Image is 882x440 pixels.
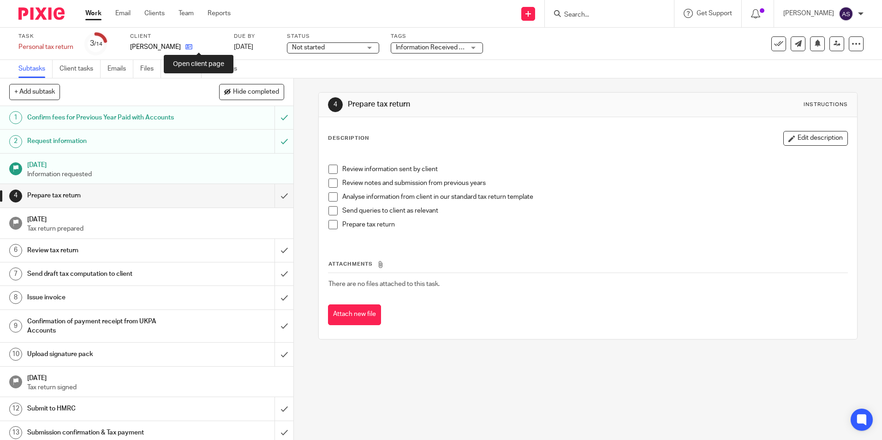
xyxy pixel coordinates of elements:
[9,268,22,280] div: 7
[342,206,847,215] p: Send queries to client as relevant
[60,60,101,78] a: Client tasks
[804,101,848,108] div: Instructions
[130,42,181,52] p: [PERSON_NAME]
[563,11,646,19] input: Search
[27,170,285,179] p: Information requested
[328,281,440,287] span: There are no files attached to this task.
[27,291,186,304] h1: Issue invoice
[18,7,65,20] img: Pixie
[18,42,73,52] div: Personal tax return
[342,165,847,174] p: Review information sent by client
[9,291,22,304] div: 8
[27,213,285,224] h1: [DATE]
[219,84,284,100] button: Hide completed
[342,178,847,188] p: Review notes and submission from previous years
[27,402,186,416] h1: Submit to HMRC
[396,44,468,51] span: Information Received + 1
[328,135,369,142] p: Description
[287,33,379,40] label: Status
[839,6,853,21] img: svg%3E
[130,33,222,40] label: Client
[27,371,285,383] h1: [DATE]
[140,60,161,78] a: Files
[9,348,22,361] div: 10
[233,89,279,96] span: Hide completed
[27,347,186,361] h1: Upload signature pack
[27,244,186,257] h1: Review tax return
[391,33,483,40] label: Tags
[115,9,131,18] a: Email
[234,33,275,40] label: Due by
[234,44,253,50] span: [DATE]
[27,426,186,440] h1: Submission confirmation & Tax payment
[328,262,373,267] span: Attachments
[27,224,285,233] p: Tax return prepared
[179,9,194,18] a: Team
[292,44,325,51] span: Not started
[9,244,22,257] div: 6
[9,426,22,439] div: 13
[9,190,22,202] div: 4
[783,9,834,18] p: [PERSON_NAME]
[208,9,231,18] a: Reports
[27,267,186,281] h1: Send draft tax computation to client
[90,38,102,49] div: 3
[342,220,847,229] p: Prepare tax return
[9,135,22,148] div: 2
[85,9,101,18] a: Work
[328,304,381,325] button: Attach new file
[209,60,244,78] a: Audit logs
[348,100,608,109] h1: Prepare tax return
[94,42,102,47] small: /14
[144,9,165,18] a: Clients
[328,97,343,112] div: 4
[9,111,22,124] div: 1
[27,134,186,148] h1: Request information
[27,158,285,170] h1: [DATE]
[27,111,186,125] h1: Confirm fees for Previous Year Paid with Accounts
[342,192,847,202] p: Analyse information from client in our standard tax return template
[9,320,22,333] div: 9
[9,403,22,416] div: 12
[27,383,285,392] p: Tax return signed
[697,10,732,17] span: Get Support
[168,60,202,78] a: Notes (0)
[9,84,60,100] button: + Add subtask
[18,60,53,78] a: Subtasks
[27,315,186,338] h1: Confirmation of payment receipt from UKPA Accounts
[18,33,73,40] label: Task
[783,131,848,146] button: Edit description
[107,60,133,78] a: Emails
[27,189,186,202] h1: Prepare tax return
